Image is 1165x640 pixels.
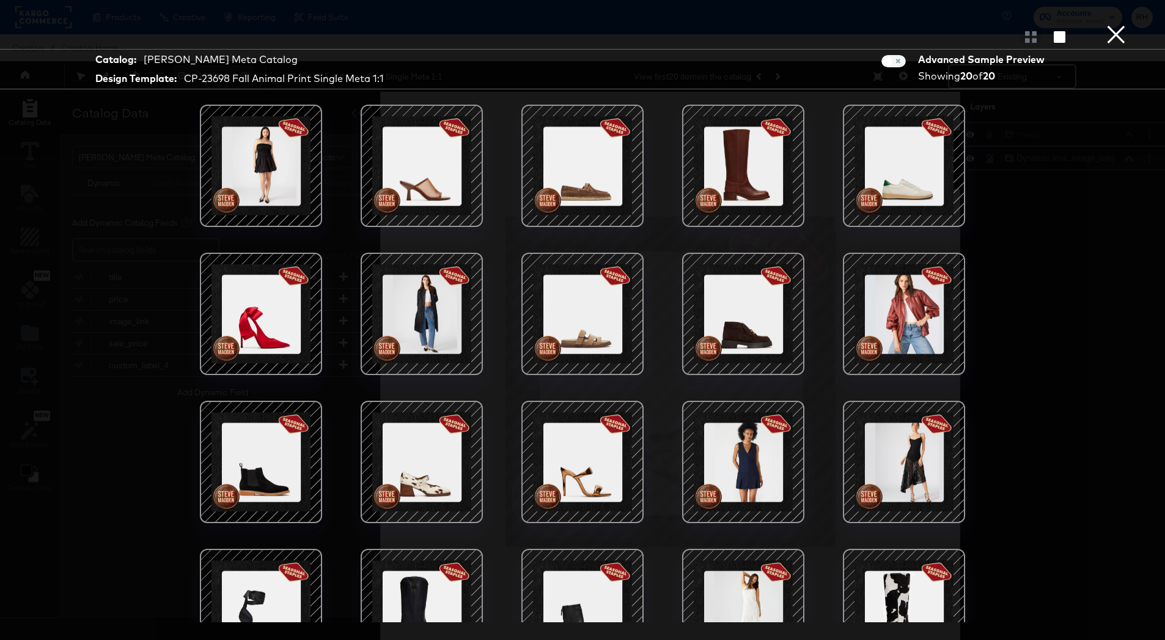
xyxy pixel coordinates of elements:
[918,69,1049,83] div: Showing of
[184,72,384,86] div: CP-23698 Fall Animal Print Single Meta 1:1
[95,53,136,67] strong: Catalog:
[918,53,1049,67] div: Advanced Sample Preview
[960,70,972,82] strong: 20
[983,70,995,82] strong: 20
[144,53,298,67] div: [PERSON_NAME] Meta Catalog
[95,72,177,86] strong: Design Template:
